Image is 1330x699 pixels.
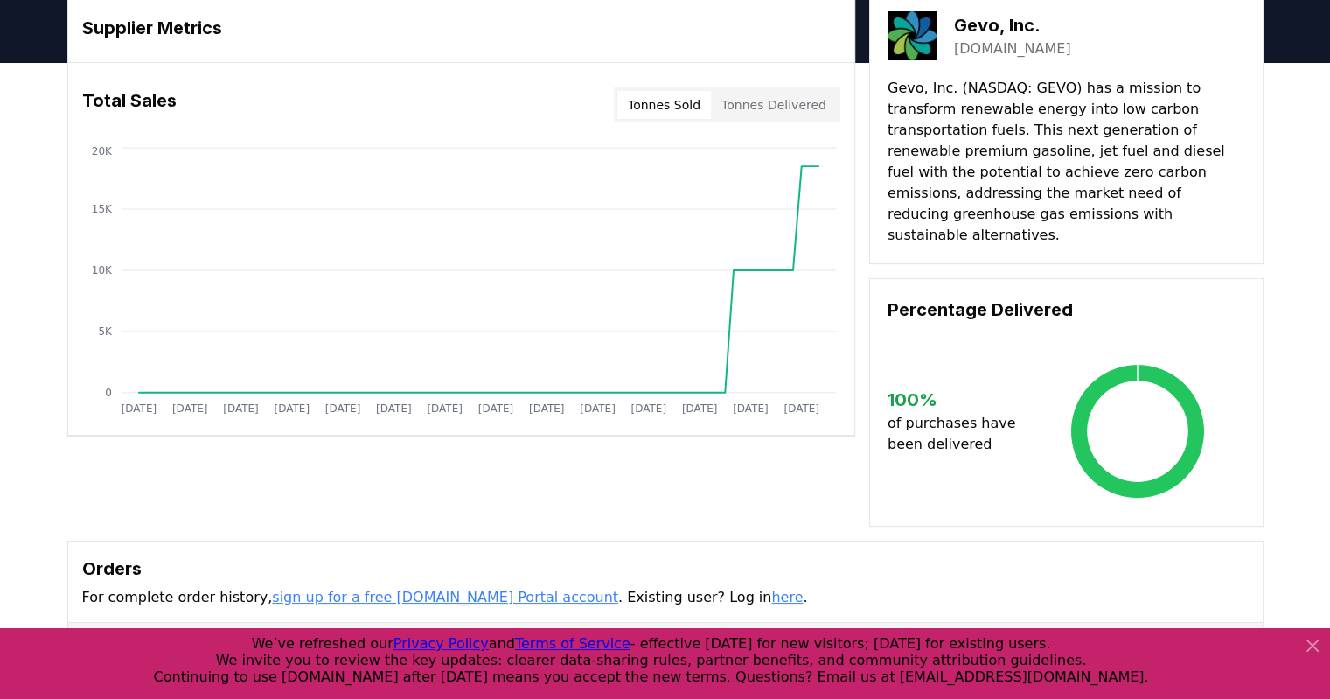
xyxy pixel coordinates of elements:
[568,626,686,661] button: Order Date
[82,15,840,41] h3: Supplier Metrics
[529,402,565,415] tspan: [DATE]
[888,387,1030,413] h3: 100 %
[888,11,937,60] img: Gevo, Inc.-logo
[171,402,207,415] tspan: [DATE]
[91,264,112,276] tspan: 10K
[274,402,310,415] tspan: [DATE]
[376,402,412,415] tspan: [DATE]
[771,589,803,605] a: here
[888,297,1245,323] h3: Percentage Delivered
[630,402,666,415] tspan: [DATE]
[477,402,513,415] tspan: [DATE]
[733,402,769,415] tspan: [DATE]
[580,402,616,415] tspan: [DATE]
[82,587,1249,608] p: For complete order history, . Existing user? Log in .
[617,91,711,119] button: Tonnes Sold
[711,91,837,119] button: Tonnes Delivered
[98,325,113,338] tspan: 5K
[82,626,191,661] button: Purchaser
[91,145,112,157] tspan: 20K
[682,402,718,415] tspan: [DATE]
[82,87,177,122] h3: Total Sales
[82,556,1249,582] h3: Orders
[91,203,112,215] tspan: 15K
[888,78,1245,246] p: Gevo, Inc. (NASDAQ: GEVO) has a mission to transform renewable energy into low carbon transportat...
[783,402,819,415] tspan: [DATE]
[324,402,360,415] tspan: [DATE]
[223,402,259,415] tspan: [DATE]
[954,12,1071,38] h3: Gevo, Inc.
[105,387,112,399] tspan: 0
[121,402,157,415] tspan: [DATE]
[427,402,463,415] tspan: [DATE]
[272,589,618,605] a: sign up for a free [DOMAIN_NAME] Portal account
[378,626,499,661] button: Tonnes Sold
[954,38,1071,59] a: [DOMAIN_NAME]
[888,413,1030,455] p: of purchases have been delivered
